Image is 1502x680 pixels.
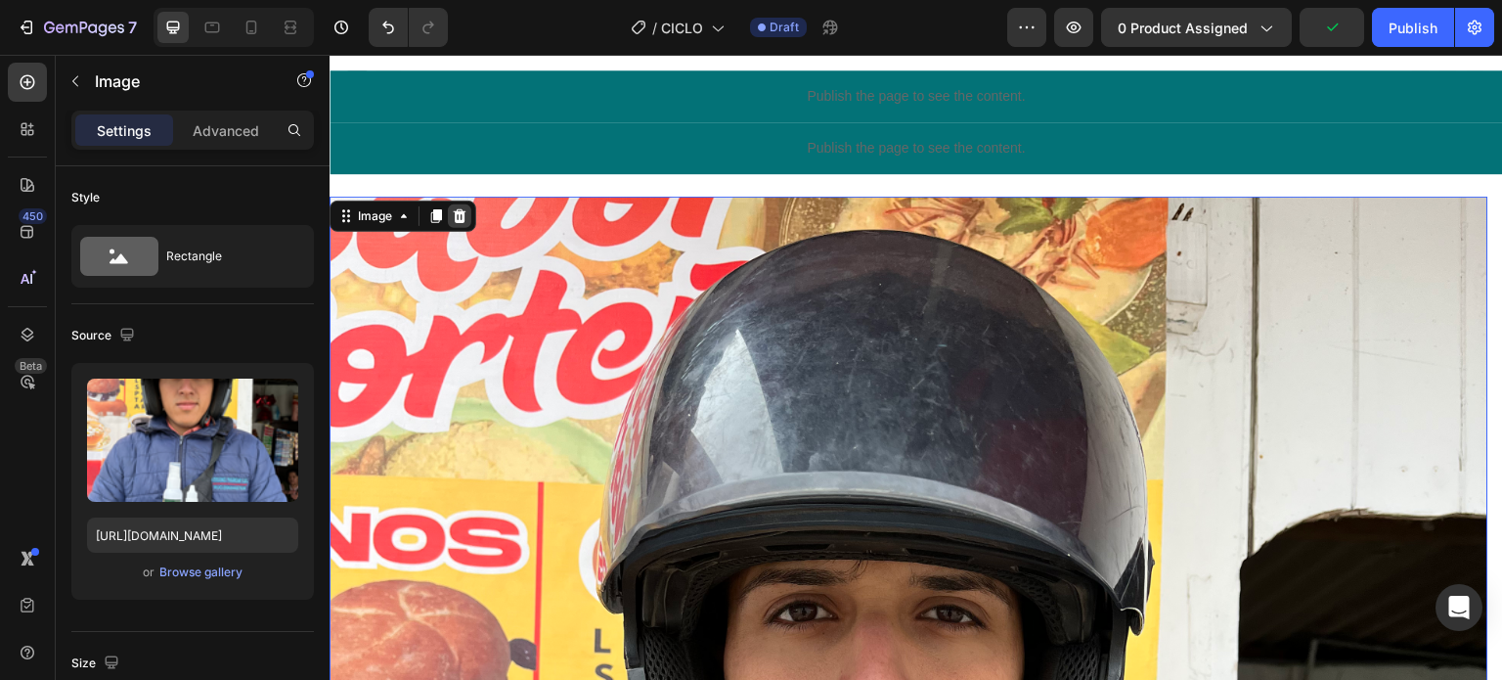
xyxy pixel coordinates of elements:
div: Open Intercom Messenger [1436,584,1482,631]
div: Beta [15,358,47,374]
span: Draft [770,19,799,36]
button: Publish [1372,8,1454,47]
input: https://example.com/image.jpg [87,518,298,553]
p: Image [95,69,261,93]
div: Undo/Redo [369,8,448,47]
button: 0 product assigned [1101,8,1292,47]
p: 7 [128,16,137,39]
div: Publish [1389,18,1437,38]
button: Browse gallery [158,563,243,582]
span: 0 product assigned [1118,18,1248,38]
span: or [143,561,155,584]
p: Settings [97,120,152,141]
div: 450 [19,208,47,224]
span: / [652,18,657,38]
div: Size [71,651,123,677]
button: 7 [8,8,146,47]
iframe: Design area [330,55,1502,680]
p: Advanced [193,120,259,141]
div: Style [71,189,100,206]
div: Browse gallery [159,564,243,581]
span: CICLO [661,18,703,38]
img: preview-image [87,379,298,502]
div: Source [71,323,139,349]
div: Rectangle [166,234,286,279]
